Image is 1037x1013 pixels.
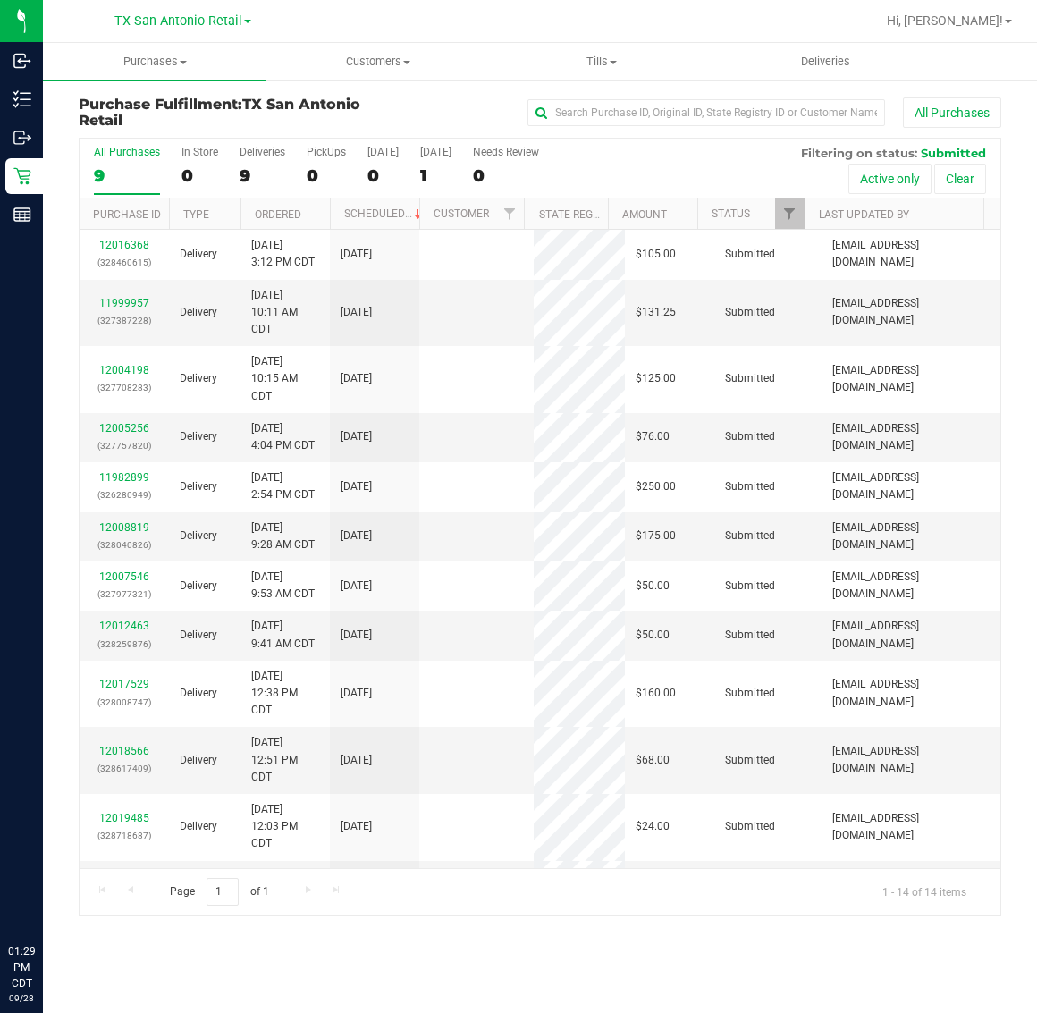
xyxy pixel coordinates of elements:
a: Filter [494,198,524,229]
a: Deliveries [714,43,938,80]
span: Page of 1 [155,878,283,906]
div: PickUps [307,146,346,158]
span: [DATE] 9:53 AM CDT [251,569,315,603]
iframe: Resource center unread badge [53,867,74,889]
p: (328259876) [90,636,158,653]
p: (327387228) [90,312,158,329]
span: [DATE] 12:51 PM CDT [251,734,319,786]
span: $24.00 [636,818,670,835]
div: [DATE] [420,146,451,158]
span: [DATE] 9:28 AM CDT [251,519,315,553]
inline-svg: Outbound [13,129,31,147]
p: (326280949) [90,486,158,503]
span: [EMAIL_ADDRESS][DOMAIN_NAME] [832,237,990,271]
p: (327708283) [90,379,158,396]
span: Purchases [43,54,266,70]
span: [EMAIL_ADDRESS][DOMAIN_NAME] [832,618,990,652]
p: (328617409) [90,760,158,777]
a: Purchases [43,43,266,80]
span: Delivery [180,304,217,321]
a: Filter [775,198,805,229]
div: 9 [94,165,160,186]
p: (328040826) [90,536,158,553]
div: 1 [420,165,451,186]
input: Search Purchase ID, Original ID, State Registry ID or Customer Name... [527,99,885,126]
div: 0 [307,165,346,186]
span: Hi, [PERSON_NAME]! [887,13,1003,28]
span: [DATE] 10:15 AM CDT [251,353,319,405]
span: $250.00 [636,478,676,495]
a: 12012463 [99,620,149,632]
a: Type [183,208,209,221]
div: All Purchases [94,146,160,158]
a: 12004198 [99,364,149,376]
span: Delivery [180,578,217,595]
a: 11982899 [99,471,149,484]
span: $50.00 [636,627,670,644]
span: [DATE] [341,627,372,644]
span: [DATE] [341,246,372,263]
span: [DATE] 12:03 PM CDT [251,801,319,853]
span: [DATE] [341,578,372,595]
button: Active only [848,164,932,194]
p: (328460615) [90,254,158,271]
span: Delivery [180,370,217,387]
div: [DATE] [367,146,399,158]
div: 0 [473,165,539,186]
a: 12018566 [99,745,149,757]
span: Filtering on status: [801,146,917,160]
span: TX San Antonio Retail [79,96,360,129]
span: $76.00 [636,428,670,445]
span: [DATE] [341,428,372,445]
a: Amount [622,208,667,221]
span: [EMAIL_ADDRESS][DOMAIN_NAME] [832,295,990,329]
span: [DATE] [341,752,372,769]
inline-svg: Retail [13,167,31,185]
span: Submitted [725,246,775,263]
a: 12005256 [99,422,149,435]
span: Submitted [725,478,775,495]
span: Delivery [180,627,217,644]
a: State Registry ID [539,208,633,221]
span: Delivery [180,818,217,835]
a: 12016368 [99,239,149,251]
span: 1 - 14 of 14 items [868,878,981,905]
span: Submitted [725,685,775,702]
iframe: Resource center [18,870,72,924]
div: In Store [181,146,218,158]
span: Delivery [180,478,217,495]
span: [EMAIL_ADDRESS][DOMAIN_NAME] [832,569,990,603]
span: [EMAIL_ADDRESS][DOMAIN_NAME] [832,810,990,844]
a: Ordered [255,208,301,221]
div: 9 [240,165,285,186]
a: 11999957 [99,297,149,309]
span: Delivery [180,752,217,769]
a: 12017529 [99,678,149,690]
span: [DATE] [341,370,372,387]
span: Submitted [725,428,775,445]
h3: Purchase Fulfillment: [79,97,386,128]
span: [DATE] 4:04 PM CDT [251,420,315,454]
span: [DATE] 12:38 PM CDT [251,668,319,720]
div: 0 [367,165,399,186]
inline-svg: Inbound [13,52,31,70]
a: Last Updated By [819,208,909,221]
span: Submitted [725,818,775,835]
span: [EMAIL_ADDRESS][DOMAIN_NAME] [832,420,990,454]
span: Delivery [180,685,217,702]
span: $50.00 [636,578,670,595]
span: $68.00 [636,752,670,769]
span: [DATE] 2:54 PM CDT [251,469,315,503]
a: 12008819 [99,521,149,534]
span: [DATE] 10:11 AM CDT [251,287,319,339]
a: Purchase ID [93,208,161,221]
div: 0 [181,165,218,186]
span: $125.00 [636,370,676,387]
p: 01:29 PM CDT [8,943,35,992]
p: (328008747) [90,694,158,711]
span: $105.00 [636,246,676,263]
a: Customers [266,43,490,80]
span: Submitted [725,578,775,595]
span: Deliveries [777,54,874,70]
span: [EMAIL_ADDRESS][DOMAIN_NAME] [832,743,990,777]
